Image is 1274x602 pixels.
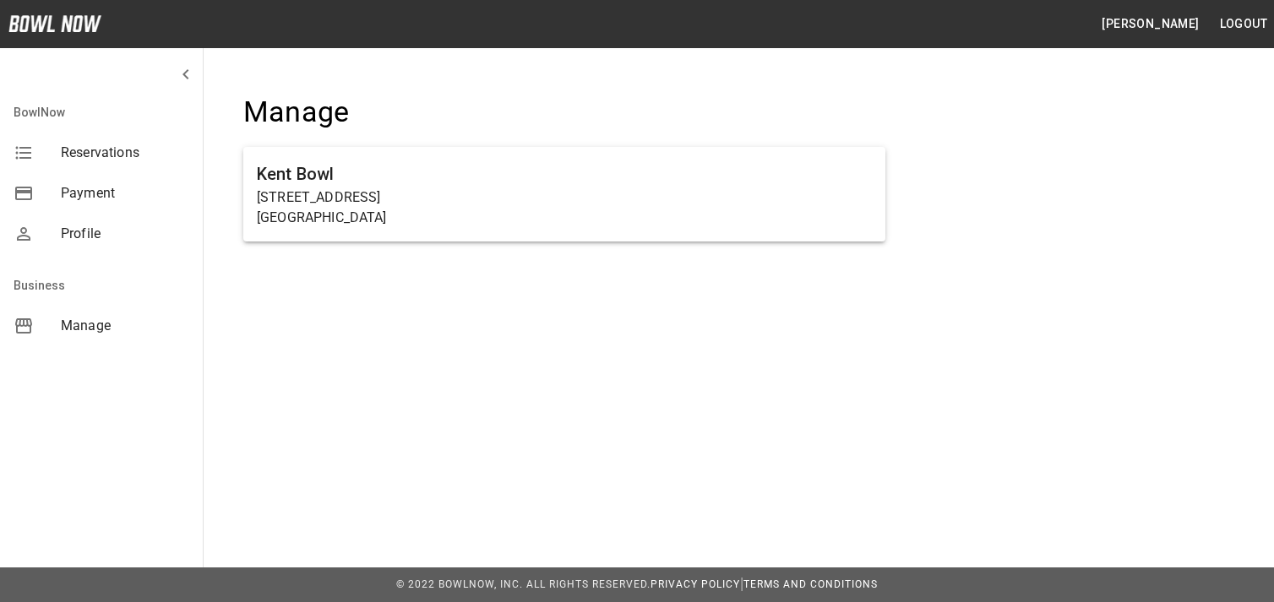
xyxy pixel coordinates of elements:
[8,15,101,32] img: logo
[61,224,189,244] span: Profile
[257,187,872,208] p: [STREET_ADDRESS]
[243,95,885,130] h4: Manage
[743,578,878,590] a: Terms and Conditions
[61,143,189,163] span: Reservations
[651,578,740,590] a: Privacy Policy
[61,316,189,336] span: Manage
[61,183,189,203] span: Payment
[396,578,651,590] span: © 2022 BowlNow, Inc. All Rights Reserved.
[257,160,872,187] h6: Kent Bowl
[1095,8,1206,40] button: [PERSON_NAME]
[257,208,872,228] p: [GEOGRAPHIC_DATA]
[1213,8,1274,40] button: Logout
